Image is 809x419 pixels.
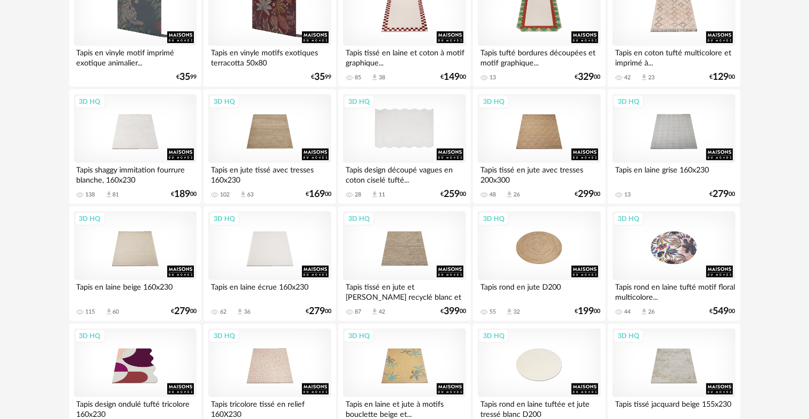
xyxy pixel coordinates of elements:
div: 3D HQ [478,212,509,226]
div: 3D HQ [344,95,374,109]
div: Tapis tissé en laine et coton à motif graphique... [343,46,465,67]
span: 35 [179,73,190,81]
div: € 00 [306,191,331,198]
span: 279 [713,191,729,198]
a: 3D HQ Tapis rond en laine tufté motif floral multicolore... 44 Download icon 26 €54900 [608,207,740,322]
div: Tapis en jute tissé avec tresses 160x230 [208,163,331,184]
div: 42 [379,308,385,316]
a: 3D HQ Tapis en laine grise 160x230 13 €27900 [608,89,740,204]
div: 3D HQ [613,329,644,343]
div: € 99 [311,73,331,81]
div: € 00 [575,73,601,81]
span: 279 [174,308,190,315]
div: Tapis en laine et jute à motifs bouclette beige et... [343,397,465,418]
div: Tapis design ondulé tufté tricolore 160x230 [74,397,197,418]
span: Download icon [505,191,513,199]
span: Download icon [105,308,113,316]
div: € 99 [176,73,197,81]
a: 3D HQ Tapis tissé en jute avec tresses 200x300 48 Download icon 26 €29900 [473,89,605,204]
a: 3D HQ Tapis tissé en jute et [PERSON_NAME] recyclé blanc et beige... 87 Download icon 42 €39900 [338,207,470,322]
div: Tapis rond en laine tuftée et jute tressé blanc D200 [478,397,600,418]
div: Tapis tricolore tissé en relief 160X230 [208,397,331,418]
div: 38 [379,74,385,81]
span: Download icon [239,191,247,199]
div: € 00 [575,308,601,315]
div: € 00 [440,308,466,315]
span: Download icon [371,73,379,81]
span: Download icon [371,308,379,316]
div: Tapis en laine écrue 160x230 [208,280,331,301]
span: 279 [309,308,325,315]
div: 3D HQ [209,329,240,343]
div: € 00 [440,191,466,198]
div: Tapis design découpé vagues en coton ciselé tufté... [343,163,465,184]
div: 62 [220,308,226,316]
span: Download icon [105,191,113,199]
div: Tapis en vinyle motif imprimé exotique animalier... [74,46,197,67]
div: 28 [355,191,361,199]
a: 3D HQ Tapis en jute tissé avec tresses 160x230 102 Download icon 63 €16900 [203,89,336,204]
span: 189 [174,191,190,198]
div: 3D HQ [344,329,374,343]
div: Tapis en laine beige 160x230 [74,280,197,301]
a: 3D HQ Tapis design découpé vagues en coton ciselé tufté... 28 Download icon 11 €25900 [338,89,470,204]
div: 13 [489,74,496,81]
div: 48 [489,191,496,199]
div: Tapis en laine grise 160x230 [612,163,735,184]
div: 3D HQ [75,329,105,343]
div: 102 [220,191,230,199]
a: 3D HQ Tapis en laine beige 160x230 115 Download icon 60 €27900 [69,207,201,322]
div: 32 [513,308,520,316]
div: 3D HQ [613,95,644,109]
div: Tapis rond en jute D200 [478,280,600,301]
span: 129 [713,73,729,81]
div: € 00 [306,308,331,315]
span: 35 [314,73,325,81]
div: 11 [379,191,385,199]
div: 44 [624,308,631,316]
div: 63 [247,191,254,199]
span: 169 [309,191,325,198]
span: Download icon [640,73,648,81]
div: € 00 [710,191,736,198]
div: 13 [624,191,631,199]
span: 299 [578,191,594,198]
span: Download icon [505,308,513,316]
span: 199 [578,308,594,315]
div: 3D HQ [344,212,374,226]
div: 55 [489,308,496,316]
span: 149 [444,73,460,81]
div: € 00 [171,191,197,198]
div: Tapis en coton tufté multicolore et imprimé à... [612,46,735,67]
div: Tapis en vinyle motifs exotiques terracotta 50x80 [208,46,331,67]
div: 26 [648,308,655,316]
div: € 00 [171,308,197,315]
div: 138 [86,191,95,199]
div: Tapis tissé jacquard beige 155x230 [612,397,735,418]
div: 3D HQ [478,95,509,109]
div: 23 [648,74,655,81]
span: Download icon [640,308,648,316]
span: Download icon [371,191,379,199]
div: 42 [624,74,631,81]
div: 3D HQ [75,95,105,109]
div: 3D HQ [75,212,105,226]
div: € 00 [575,191,601,198]
span: 399 [444,308,460,315]
span: Download icon [236,308,244,316]
div: € 00 [440,73,466,81]
div: 3D HQ [613,212,644,226]
span: 259 [444,191,460,198]
a: 3D HQ Tapis rond en jute D200 55 Download icon 32 €19900 [473,207,605,322]
div: 81 [113,191,119,199]
div: 3D HQ [478,329,509,343]
a: 3D HQ Tapis shaggy immitation fourrure blanche, 160x230 138 Download icon 81 €18900 [69,89,201,204]
span: 549 [713,308,729,315]
div: 36 [244,308,250,316]
div: 85 [355,74,361,81]
div: € 00 [710,308,736,315]
div: Tapis shaggy immitation fourrure blanche, 160x230 [74,163,197,184]
span: 329 [578,73,594,81]
a: 3D HQ Tapis en laine écrue 160x230 62 Download icon 36 €27900 [203,207,336,322]
div: Tapis rond en laine tufté motif floral multicolore... [612,280,735,301]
